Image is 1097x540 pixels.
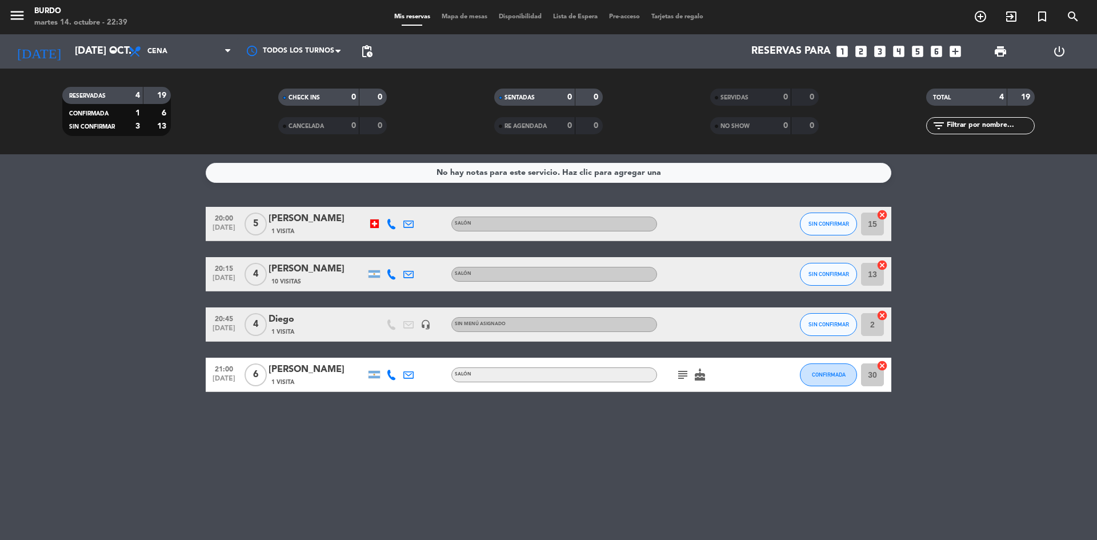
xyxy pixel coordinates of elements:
span: 1 Visita [271,378,294,387]
strong: 0 [378,93,385,101]
button: menu [9,7,26,28]
strong: 0 [567,122,572,130]
i: cancel [876,310,888,321]
span: SIN CONFIRMAR [808,221,849,227]
input: Filtrar por nombre... [946,119,1034,132]
strong: 4 [135,91,140,99]
span: Reservas para [751,46,831,57]
span: SENTADAS [505,95,535,101]
strong: 19 [157,91,169,99]
i: looks_4 [891,44,906,59]
i: menu [9,7,26,24]
span: SALÓN [455,271,471,276]
span: CONFIRMADA [69,111,109,117]
span: [DATE] [210,375,238,388]
strong: 0 [783,93,788,101]
span: print [994,45,1007,58]
div: No hay notas para este servicio. Haz clic para agregar una [437,166,661,179]
div: [PERSON_NAME] [269,262,366,277]
i: cancel [876,360,888,371]
span: Tarjetas de regalo [646,14,709,20]
span: 1 Visita [271,327,294,337]
strong: 0 [783,122,788,130]
span: Disponibilidad [493,14,547,20]
span: CANCELADA [289,123,324,129]
i: arrow_drop_down [106,45,120,58]
i: search [1066,10,1080,23]
span: 4 [245,313,267,336]
span: 1 Visita [271,227,294,236]
i: looks_5 [910,44,925,59]
i: looks_one [835,44,850,59]
i: cake [693,368,707,382]
span: Mis reservas [389,14,436,20]
i: subject [676,368,690,382]
span: 4 [245,263,267,286]
i: add_box [948,44,963,59]
span: SIN CONFIRMAR [808,271,849,277]
span: Mapa de mesas [436,14,493,20]
strong: 0 [810,93,816,101]
i: turned_in_not [1035,10,1049,23]
div: [PERSON_NAME] [269,211,366,226]
span: [DATE] [210,274,238,287]
strong: 19 [1021,93,1032,101]
span: SIN CONFIRMAR [69,124,115,130]
span: TOTAL [933,95,951,101]
span: SERVIDAS [720,95,748,101]
strong: 0 [351,122,356,130]
span: CHECK INS [289,95,320,101]
span: SALÓN [455,372,471,377]
i: looks_6 [929,44,944,59]
i: looks_3 [872,44,887,59]
button: CONFIRMADA [800,363,857,386]
span: RESERVADAS [69,93,106,99]
span: [DATE] [210,325,238,338]
button: SIN CONFIRMAR [800,213,857,235]
span: Sin menú asignado [455,322,506,326]
strong: 0 [594,93,600,101]
span: 6 [245,363,267,386]
span: RE AGENDADA [505,123,547,129]
i: filter_list [932,119,946,133]
i: headset_mic [421,319,431,330]
i: [DATE] [9,39,69,64]
span: NO SHOW [720,123,750,129]
strong: 4 [999,93,1004,101]
div: [PERSON_NAME] [269,362,366,377]
strong: 0 [810,122,816,130]
div: martes 14. octubre - 22:39 [34,17,127,29]
span: CONFIRMADA [812,371,846,378]
span: 21:00 [210,362,238,375]
div: Diego [269,312,366,327]
i: cancel [876,259,888,271]
button: SIN CONFIRMAR [800,263,857,286]
strong: 13 [157,122,169,130]
button: SIN CONFIRMAR [800,313,857,336]
i: cancel [876,209,888,221]
span: Cena [147,47,167,55]
strong: 3 [135,122,140,130]
strong: 1 [135,109,140,117]
span: SIN CONFIRMAR [808,321,849,327]
strong: 0 [567,93,572,101]
strong: 0 [351,93,356,101]
i: add_circle_outline [974,10,987,23]
span: [DATE] [210,224,238,237]
i: power_settings_new [1052,45,1066,58]
span: pending_actions [360,45,374,58]
strong: 0 [378,122,385,130]
span: 20:15 [210,261,238,274]
i: exit_to_app [1004,10,1018,23]
span: 10 Visitas [271,277,301,286]
div: LOG OUT [1030,34,1088,69]
span: 20:45 [210,311,238,325]
span: Pre-acceso [603,14,646,20]
strong: 0 [594,122,600,130]
strong: 6 [162,109,169,117]
span: 5 [245,213,267,235]
span: Lista de Espera [547,14,603,20]
i: looks_two [854,44,868,59]
span: SALÓN [455,221,471,226]
div: Burdo [34,6,127,17]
